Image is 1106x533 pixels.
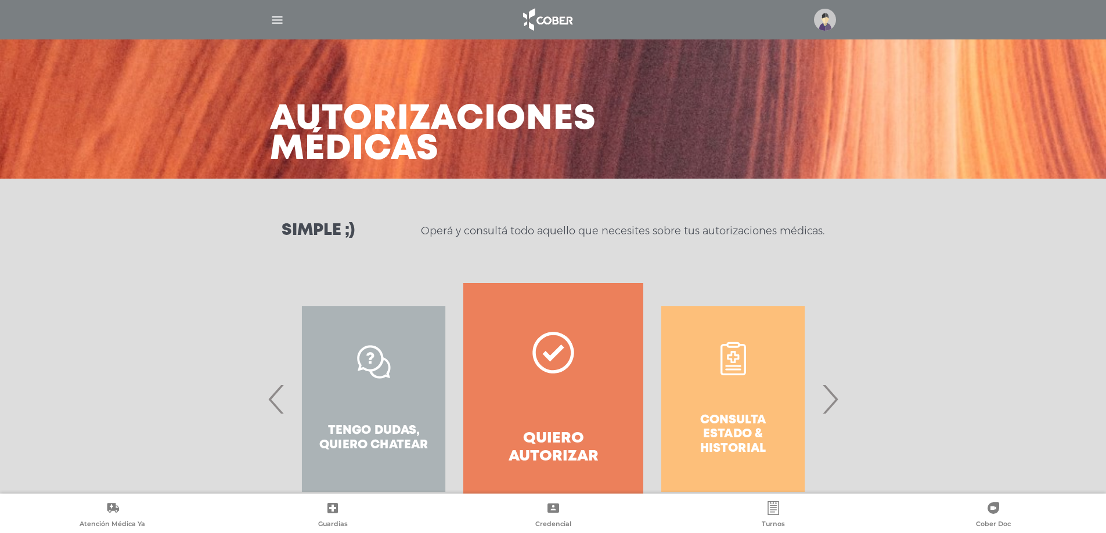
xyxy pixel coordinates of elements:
a: Cober Doc [884,501,1104,531]
span: Guardias [318,520,348,530]
img: profile-placeholder.svg [814,9,836,31]
p: Operá y consultá todo aquello que necesites sobre tus autorizaciones médicas. [421,224,824,238]
span: Next [819,368,841,430]
img: Cober_menu-lines-white.svg [270,13,284,27]
a: Atención Médica Ya [2,501,222,531]
span: Turnos [762,520,785,530]
a: Guardias [222,501,442,531]
span: Atención Médica Ya [80,520,145,530]
a: Quiero autorizar [463,283,643,515]
span: Credencial [535,520,571,530]
h3: Simple ;) [282,223,355,239]
a: Turnos [663,501,883,531]
img: logo_cober_home-white.png [517,6,578,34]
h3: Autorizaciones médicas [270,104,596,165]
span: Previous [265,368,288,430]
span: Cober Doc [976,520,1011,530]
a: Credencial [443,501,663,531]
h4: Quiero autorizar [484,430,622,466]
